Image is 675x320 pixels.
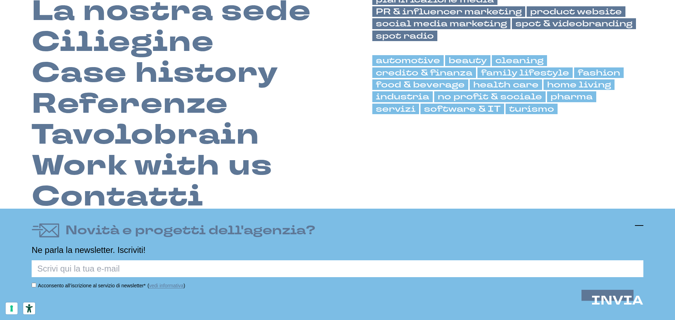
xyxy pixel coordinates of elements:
[512,18,636,29] a: spot & videobranding
[6,302,18,314] button: Le tue preferenze relative al consenso per le tecnologie di tracciamento
[372,31,437,41] a: spot radio
[32,181,204,212] a: Contatti
[32,119,259,150] a: Tavolobrain
[372,104,419,114] a: servizi
[434,91,546,102] a: no profit & sociale
[445,55,490,66] a: beauty
[527,6,625,17] a: product website
[372,18,510,29] a: social media marketing
[547,91,596,102] a: pharma
[574,67,624,78] a: fashion
[23,302,35,314] button: Strumenti di accessibilità
[492,55,547,66] a: cleaning
[372,55,444,66] a: automotive
[149,283,184,288] a: vedi informativa
[591,294,643,308] button: INVIA
[591,292,643,309] span: INVIA
[65,221,315,240] h4: Novità e progetti dell'agenzia?
[32,89,228,119] a: Referenze
[372,67,476,78] a: credito & finanza
[32,245,643,254] p: Ne parla la newsletter. Iscriviti!
[38,283,146,288] label: Acconsento all’iscrizione al servizio di newsletter*
[32,260,643,277] input: Scrivi qui la tua e-mail
[372,79,468,90] a: food & beverage
[32,27,214,58] a: Ciliegine
[544,79,615,90] a: home living
[470,79,542,90] a: health care
[32,150,272,181] a: Work with us
[372,6,525,17] a: PR & influencer marketing
[420,104,504,114] a: software & IT
[372,91,433,102] a: industria
[147,283,185,288] span: ( )
[32,58,278,89] a: Case history
[506,104,558,114] a: turismo
[477,67,573,78] a: family lifestyle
